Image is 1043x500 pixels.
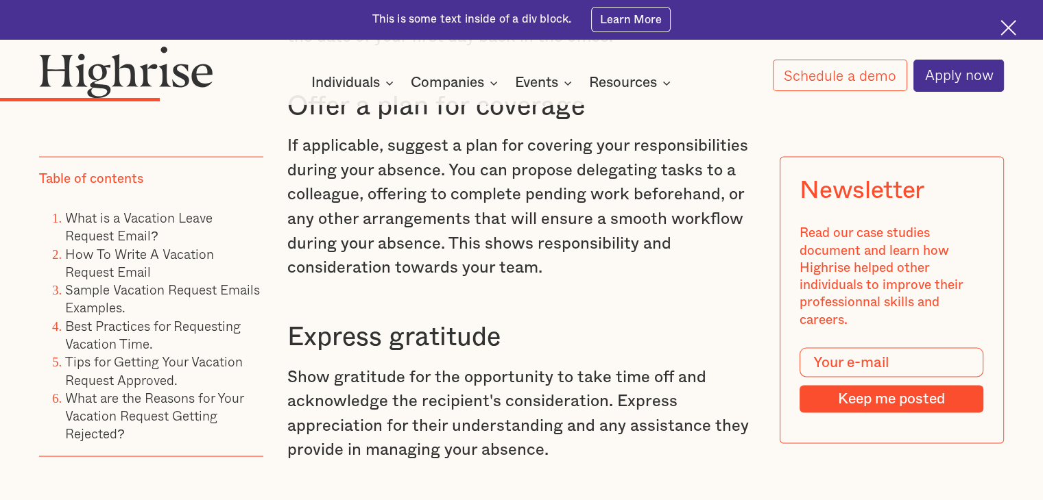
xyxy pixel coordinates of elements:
[800,177,924,205] div: Newsletter
[65,207,213,245] a: What is a Vacation Leave Request Email?
[311,75,380,91] div: Individuals
[773,60,907,91] a: Schedule a demo
[800,225,984,329] div: Read our case studies document and learn how Highrise helped other individuals to improve their p...
[411,75,502,91] div: Companies
[39,46,213,99] img: Highrise logo
[800,348,984,377] input: Your e-mail
[39,170,143,187] div: Table of contents
[589,75,657,91] div: Resources
[287,321,756,354] h3: Express gratitude
[65,243,214,281] a: How To Write A Vacation Request Email
[913,60,1004,92] a: Apply now
[65,387,243,443] a: What are the Reasons for Your Vacation Request Getting Rejected?
[515,75,576,91] div: Events
[800,385,984,412] input: Keep me posted
[287,90,756,123] h3: Offer a plan for coverage
[287,366,756,464] p: Show gratitude for the opportunity to take time off and acknowledge the recipient's consideration...
[591,7,671,32] a: Learn More
[65,279,260,316] a: Sample Vacation Request Emails Examples.
[372,12,572,27] div: This is some text inside of a div block.
[411,75,484,91] div: Companies
[800,348,984,413] form: Modal Form
[65,351,243,389] a: Tips for Getting Your Vacation Request Approved.
[65,315,241,353] a: Best Practices for Requesting Vacation Time.
[1000,20,1016,36] img: Cross icon
[287,134,756,281] p: If applicable, suggest a plan for covering your responsibilities during your absence. You can pro...
[589,75,675,91] div: Resources
[515,75,558,91] div: Events
[311,75,398,91] div: Individuals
